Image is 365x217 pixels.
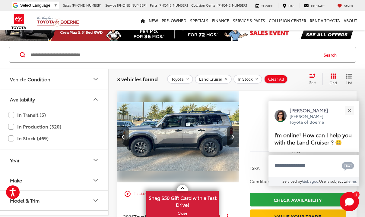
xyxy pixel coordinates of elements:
div: Vehicle Condition [92,76,99,83]
span: ▼ [54,3,58,8]
label: In Production (320) [8,121,100,132]
span: Collision Center [191,3,217,8]
svg: Text [342,161,354,171]
span: $71,862 [250,114,346,129]
a: 2025 Toyota Land Cruiser FT4WD2025 Toyota Land Cruiser FT4WD2025 Toyota Land Cruiser FT4WD2025 To... [117,91,240,182]
a: Service [251,3,277,8]
div: Year [10,157,20,163]
span: Sort [309,80,316,85]
a: Select Language​ [20,3,58,8]
div: Model & Trim [92,197,99,204]
span: [PHONE_NUMBER] [117,3,147,8]
button: remove 1 [233,75,262,84]
div: 2025 Toyota Land Cruiser Land Cruiser 3 [117,91,240,182]
span: Conditional Toyota Offers [250,178,310,184]
a: Pre-Owned [160,11,188,30]
label: In Transit (5) [8,110,100,120]
span: TSRP: [250,165,260,171]
span: [DATE] Price: [250,132,346,138]
textarea: Type your message [268,155,359,177]
label: In Stock (469) [8,133,100,144]
span: 1 [356,193,357,196]
button: Search [318,47,345,62]
a: Specials [188,11,210,30]
a: Contact [300,3,329,8]
span: Service [262,4,273,8]
span: [PHONE_NUMBER] [72,3,101,8]
a: Terms [347,178,357,184]
a: My Saved Vehicles [333,3,357,8]
button: Toggle Chat Window [340,192,359,211]
a: Collision Center [267,11,308,30]
span: Serviced by [282,178,302,184]
span: Use is subject to [319,178,347,184]
div: Availability [10,96,35,102]
button: Model & TrimModel & Trim [0,191,109,210]
span: Toyota [171,77,184,82]
a: About [342,11,359,30]
button: Next image [227,126,239,147]
span: Parts [150,3,157,8]
a: Home [139,11,147,30]
span: Snag $50 Gift Card with a Test Drive! [147,191,218,210]
img: 2025 Toyota Land Cruiser FT4WD [117,91,240,183]
span: In Stock [238,77,253,82]
span: I'm online! How can I help you with the Land Cruiser ? 😀 [275,131,352,146]
a: Service & Parts: Opens in a new tab [231,11,267,30]
div: Make [10,177,22,183]
button: YearYear [0,150,109,170]
a: Rent a Toyota [308,11,342,30]
button: AvailabilityAvailability [0,89,109,109]
span: Map [288,4,294,8]
span: [PHONE_NUMBER] [158,3,188,8]
button: remove Land%20Cruiser [195,75,232,84]
svg: Start Chat [340,192,359,211]
span: 3 vehicles found [117,75,158,82]
span: Service [105,3,116,8]
input: Search by Make, Model, or Keyword [30,48,318,62]
a: Check Availability [250,193,346,206]
div: Year [92,157,99,164]
a: Gubagoo. [302,178,319,184]
span: List [346,80,352,85]
span: Select Language [20,3,50,8]
button: Previous image [117,126,129,147]
span: Land Cruiser [199,77,222,82]
img: Vic Vaughan Toyota of Boerne [36,16,80,27]
a: Map [278,3,299,8]
button: Vehicle ConditionVehicle Condition [0,69,109,89]
button: Grid View [322,73,341,85]
button: Close [343,104,356,117]
div: Availability [92,96,99,103]
button: List View [341,73,357,85]
p: [PERSON_NAME] [290,107,334,113]
img: Toyota [8,12,30,31]
span: Clear All [268,77,284,82]
span: Grid [329,80,337,85]
div: Model & Trim [10,197,40,203]
div: Make [92,177,99,184]
button: MakeMake [0,170,109,190]
span: Saved [344,4,353,8]
button: Chat with SMS [340,159,356,172]
button: Conditional Toyota Offers [250,178,311,184]
span: Sales [63,3,71,8]
button: remove Toyota [167,75,193,84]
div: Close[PERSON_NAME][PERSON_NAME] Toyota of BoerneI'm online! How can I help you with the Land Crui... [268,101,359,186]
button: Select sort value [306,73,322,85]
p: [PERSON_NAME] Toyota of Boerne [290,113,334,125]
a: New [147,11,160,30]
span: [PHONE_NUMBER] [217,3,247,8]
div: Vehicle Condition [10,76,50,82]
span: Contact [311,4,325,8]
button: Clear All [264,75,288,84]
a: Finance [210,11,231,30]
